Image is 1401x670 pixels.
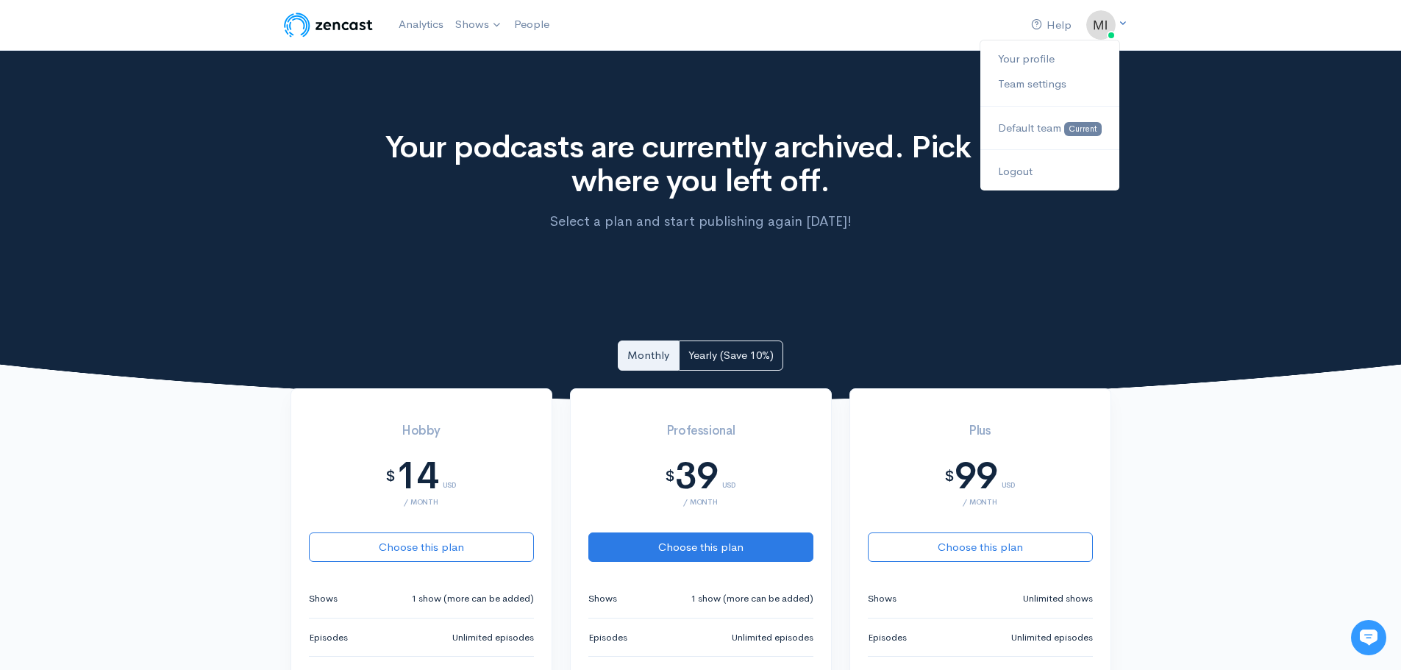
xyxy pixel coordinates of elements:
[980,71,1119,97] a: Team settings
[665,468,675,485] div: $
[508,9,555,40] a: People
[385,468,396,485] div: $
[20,252,274,270] p: Find an answer quickly
[691,591,813,606] small: 1 show (more can be added)
[679,341,783,371] a: Yearly (Save 10%)
[588,591,617,606] small: Shows
[1351,620,1386,655] iframe: gist-messenger-bubble-iframe
[868,424,1093,438] h3: Plus
[22,98,272,168] h2: Just let us know if you need anything and we'll be happy to help! 🙂
[309,532,534,563] button: Choose this plan
[396,455,438,497] div: 14
[868,532,1093,563] button: Choose this plan
[1064,122,1101,136] span: Current
[868,498,1093,506] div: / month
[588,424,813,438] h3: Professional
[452,630,534,645] small: Unlimited episodes
[309,630,348,645] small: Episodes
[980,159,1119,185] a: Logout
[1011,630,1093,645] small: Unlimited episodes
[23,195,271,224] button: New conversation
[998,121,1061,135] span: Default team
[732,630,813,645] small: Unlimited episodes
[95,204,177,215] span: New conversation
[1002,463,1016,489] div: USD
[980,115,1119,141] a: Default team Current
[411,591,534,606] small: 1 show (more can be added)
[675,455,718,497] div: 39
[43,277,263,306] input: Search articles
[22,71,272,95] h1: Hi 👋
[309,424,534,438] h3: Hobby
[309,498,534,506] div: / month
[722,463,736,489] div: USD
[588,630,627,645] small: Episodes
[359,130,1042,198] h1: Your podcasts are currently archived. Pick up where you left off.
[980,46,1119,72] a: Your profile
[588,532,813,563] button: Choose this plan
[588,498,813,506] div: / month
[955,455,997,497] div: 99
[1086,10,1116,40] img: ...
[868,591,896,606] small: Shows
[359,211,1042,232] p: Select a plan and start publishing again [DATE]!
[282,10,375,40] img: ZenCast Logo
[868,630,907,645] small: Episodes
[1025,10,1077,41] a: Help
[393,9,449,40] a: Analytics
[1023,591,1093,606] small: Unlimited shows
[443,463,457,489] div: USD
[618,341,679,371] a: Monthly
[309,591,338,606] small: Shows
[449,9,508,41] a: Shows
[944,468,955,485] div: $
